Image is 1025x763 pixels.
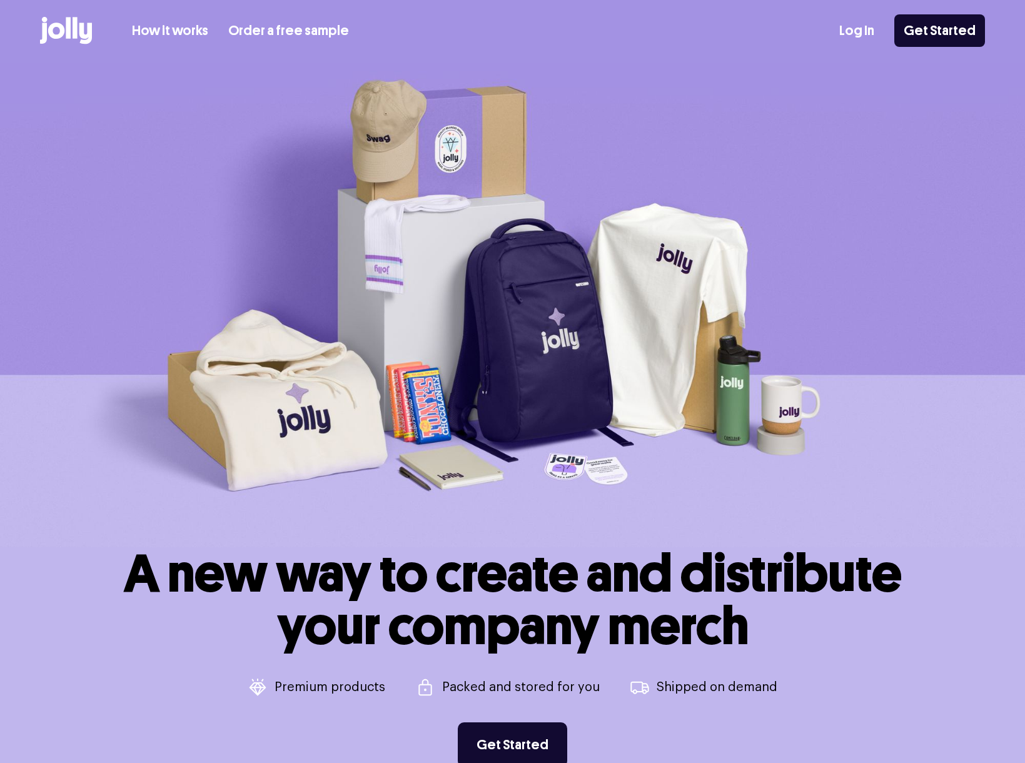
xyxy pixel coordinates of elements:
[124,547,902,652] h1: A new way to create and distribute your company merch
[894,14,985,47] a: Get Started
[657,681,777,694] p: Shipped on demand
[839,21,874,41] a: Log In
[442,681,600,694] p: Packed and stored for you
[132,21,208,41] a: How it works
[228,21,349,41] a: Order a free sample
[275,681,385,694] p: Premium products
